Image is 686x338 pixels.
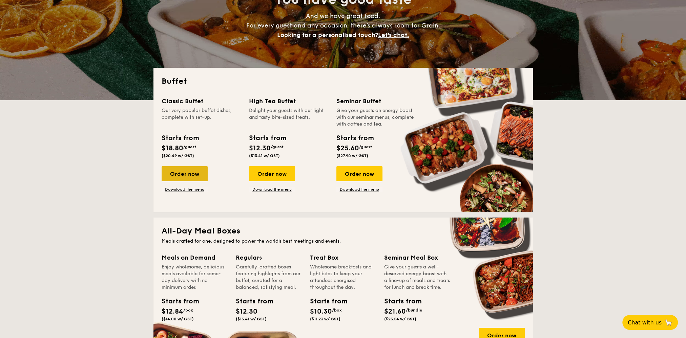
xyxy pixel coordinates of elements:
[384,264,450,291] div: Give your guests a well-deserved energy boost with a line-up of meals and treats for lunch and br...
[378,31,409,39] span: Let's chat.
[162,317,194,321] span: ($14.00 w/ GST)
[249,133,286,143] div: Starts from
[236,317,267,321] span: ($13.41 w/ GST)
[236,253,302,262] div: Regulars
[236,296,266,306] div: Starts from
[310,296,340,306] div: Starts from
[236,307,257,316] span: $12.30
[359,145,372,149] span: /guest
[384,296,415,306] div: Starts from
[162,307,183,316] span: $12.84
[622,315,678,330] button: Chat with us🦙
[249,144,271,152] span: $12.30
[162,133,199,143] div: Starts from
[336,153,368,158] span: ($27.90 w/ GST)
[384,253,450,262] div: Seminar Meal Box
[162,107,241,128] div: Our very popular buffet dishes, complete with set-up.
[249,107,328,128] div: Delight your guests with our light and tasty bite-sized treats.
[310,253,376,262] div: Treat Box
[162,296,192,306] div: Starts from
[271,145,284,149] span: /guest
[162,144,183,152] span: $18.80
[249,96,328,106] div: High Tea Buffet
[310,264,376,291] div: Wholesome breakfasts and light bites to keep your attendees energised throughout the day.
[162,153,194,158] span: ($20.49 w/ GST)
[332,308,342,313] span: /box
[310,317,340,321] span: ($11.23 w/ GST)
[628,319,662,326] span: Chat with us
[277,31,378,39] span: Looking for a personalised touch?
[336,96,416,106] div: Seminar Buffet
[162,96,241,106] div: Classic Buffet
[162,264,228,291] div: Enjoy wholesome, delicious meals available for same-day delivery with no minimum order.
[249,153,280,158] span: ($13.41 w/ GST)
[183,308,193,313] span: /box
[162,187,208,192] a: Download the menu
[162,76,525,87] h2: Buffet
[406,308,422,313] span: /bundle
[249,187,295,192] a: Download the menu
[336,144,359,152] span: $25.60
[336,133,373,143] div: Starts from
[336,187,382,192] a: Download the menu
[246,12,440,39] span: And we have great food. For every guest and any occasion, there’s always room for Grain.
[162,226,525,237] h2: All-Day Meal Boxes
[162,166,208,181] div: Order now
[236,264,302,291] div: Carefully-crafted boxes featuring highlights from our buffet, curated for a balanced, satisfying ...
[664,319,672,326] span: 🦙
[384,307,406,316] span: $21.60
[336,107,416,128] div: Give your guests an energy boost with our seminar menus, complete with coffee and tea.
[310,307,332,316] span: $10.30
[162,238,525,245] div: Meals crafted for one, designed to power the world's best meetings and events.
[249,166,295,181] div: Order now
[183,145,196,149] span: /guest
[162,253,228,262] div: Meals on Demand
[384,317,416,321] span: ($23.54 w/ GST)
[336,166,382,181] div: Order now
